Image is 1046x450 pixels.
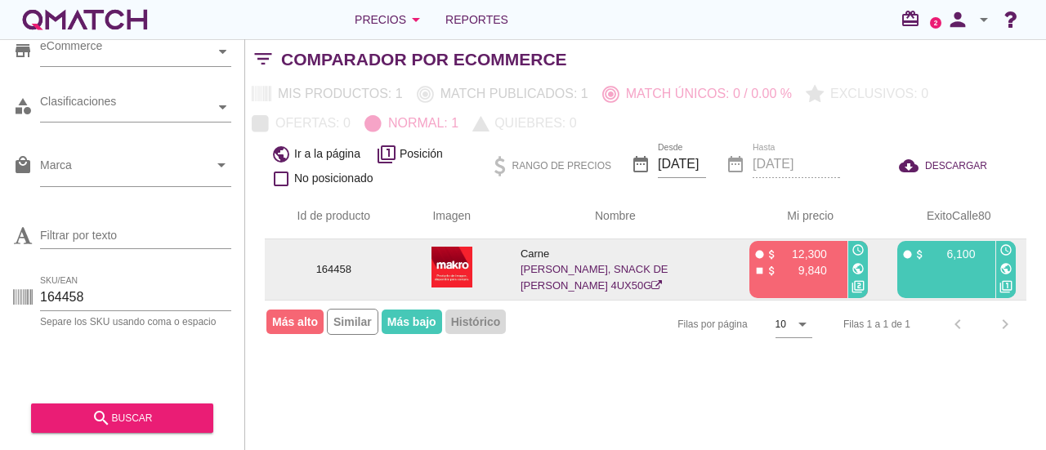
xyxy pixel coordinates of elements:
[521,263,668,292] a: [PERSON_NAME], SNACK DE [PERSON_NAME] 4UX50G
[793,314,812,334] i: arrow_drop_down
[382,114,458,133] p: Normal: 1
[445,10,508,29] span: Reportes
[926,246,975,262] p: 6,100
[596,79,799,109] button: Match únicos: 0 / 0.00 %
[382,310,442,334] span: Más bajo
[294,145,360,163] span: Ir a la página
[843,317,910,332] div: Filas 1 a 1 de 1
[40,317,231,327] div: Separe los SKU usando coma o espacio
[514,301,812,348] div: Filas por página
[271,169,291,189] i: check_box_outline_blank
[284,261,383,278] p: 164458
[281,47,567,73] h2: Comparador por eCommerce
[778,246,827,262] p: 12,300
[266,310,324,334] span: Más alto
[766,265,778,277] i: attach_money
[753,265,766,277] i: stop
[974,10,994,29] i: arrow_drop_down
[358,109,466,138] button: Normal: 1
[941,8,974,31] i: person
[776,317,786,332] div: 10
[925,158,987,173] span: DESCARGAR
[400,145,443,163] span: Posición
[431,247,472,287] img: 164458_589.jpg
[930,17,941,29] a: 2
[92,408,111,428] i: search
[886,151,1000,180] button: DESCARGAR
[852,280,865,293] i: filter_2
[13,96,33,116] i: category
[212,155,231,175] i: arrow_drop_down
[342,3,439,36] button: Precios
[13,41,33,60] i: store
[521,246,710,262] p: Carne
[20,3,150,36] a: white-qmatch-logo
[899,156,925,176] i: cloud_download
[730,194,878,239] th: Mi precio: Not sorted. Activate to sort ascending.
[934,19,938,26] text: 2
[265,194,403,239] th: Id de producto: Not sorted.
[999,243,1012,256] i: access_time
[999,262,1012,275] i: public
[914,248,926,261] i: attach_money
[619,84,792,104] p: Match únicos: 0 / 0.00 %
[852,262,865,275] i: public
[377,145,396,164] i: filter_1
[999,280,1012,293] i: filter_1
[31,403,213,433] button: buscar
[753,248,766,261] i: fiber_manual_record
[901,9,927,29] i: redeem
[778,262,827,278] p: 9,840
[44,408,200,428] div: buscar
[878,194,1026,239] th: ExitoCalle80: Not sorted. Activate to sort ascending.
[403,194,501,239] th: Imagen: Not sorted.
[658,151,706,177] input: Desde
[294,170,373,187] span: No posicionado
[445,310,507,334] span: Histórico
[631,154,650,174] i: date_range
[406,10,426,29] i: arrow_drop_down
[766,248,778,261] i: attach_money
[901,248,914,261] i: fiber_manual_record
[271,145,291,164] i: public
[245,59,281,60] i: filter_list
[13,155,33,175] i: local_mall
[852,243,865,256] i: access_time
[355,10,426,29] div: Precios
[439,3,515,36] a: Reportes
[501,194,730,239] th: Nombre: Not sorted.
[327,309,378,335] span: Similar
